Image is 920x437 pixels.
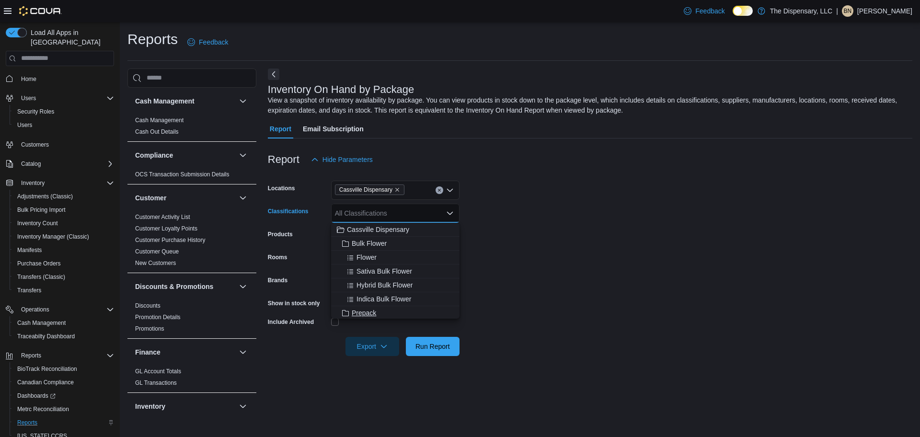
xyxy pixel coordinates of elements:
a: Cash Management [135,117,184,124]
span: Reports [17,419,37,426]
span: Operations [17,304,114,315]
span: Transfers (Classic) [13,271,114,283]
span: BioTrack Reconciliation [17,365,77,373]
span: Bulk Pricing Import [17,206,66,214]
span: Customer Activity List [135,213,190,221]
span: Customer Purchase History [135,236,206,244]
span: Cash Out Details [135,128,179,136]
button: Inventory [2,176,118,190]
h3: Report [268,154,299,165]
label: Classifications [268,207,309,215]
p: [PERSON_NAME] [857,5,912,17]
span: New Customers [135,259,176,267]
button: Compliance [135,150,235,160]
span: Promotions [135,325,164,333]
button: Security Roles [10,105,118,118]
h3: Discounts & Promotions [135,282,213,291]
span: Metrc Reconciliation [13,403,114,415]
span: Flower [356,253,377,262]
div: Finance [127,366,256,392]
span: Discounts [135,302,161,310]
div: Customer [127,211,256,273]
span: Inventory Count [13,218,114,229]
a: Cash Out Details [135,128,179,135]
a: Discounts [135,302,161,309]
span: Sativa Bulk Flower [356,266,412,276]
span: Transfers [13,285,114,296]
span: Feedback [695,6,724,16]
div: Compliance [127,169,256,184]
a: Promotions [135,325,164,332]
span: Home [21,75,36,83]
span: Transfers (Classic) [17,273,65,281]
span: Inventory [21,179,45,187]
span: Cassville Dispensary [335,184,404,195]
button: Discounts & Promotions [135,282,235,291]
h1: Reports [127,30,178,49]
button: Compliance [237,149,249,161]
a: Cash Management [13,317,69,329]
button: Cash Management [135,96,235,106]
button: Transfers (Classic) [10,270,118,284]
span: Customer Loyalty Points [135,225,197,232]
a: Bulk Pricing Import [13,204,69,216]
span: GL Transactions [135,379,177,387]
span: Cassville Dispensary [347,225,409,234]
button: Flower [331,251,460,264]
label: Show in stock only [268,299,320,307]
span: Customer Queue [135,248,179,255]
div: Cash Management [127,115,256,141]
a: Manifests [13,244,46,256]
button: Prepack [331,306,460,320]
span: Transfers [17,287,41,294]
span: Cash Management [13,317,114,329]
span: GL Account Totals [135,368,181,375]
a: Canadian Compliance [13,377,78,388]
span: Security Roles [17,108,54,115]
button: Manifests [10,243,118,257]
span: BN [844,5,852,17]
span: Promotion Details [135,313,181,321]
span: Cash Management [17,319,66,327]
button: Users [2,92,118,105]
button: Cassville Dispensary [331,223,460,237]
button: Reports [17,350,45,361]
button: Inventory Count [10,217,118,230]
button: Hide Parameters [307,150,377,169]
button: BioTrack Reconciliation [10,362,118,376]
a: OCS Transaction Submission Details [135,171,230,178]
a: Feedback [184,33,232,52]
label: Rooms [268,253,287,261]
button: Bulk Pricing Import [10,203,118,217]
span: Customers [17,138,114,150]
button: Indica Bulk Flower [331,292,460,306]
span: Prepack [352,308,376,318]
span: Bulk Flower [352,239,387,248]
button: Open list of options [446,186,454,194]
button: Bulk Flower [331,237,460,251]
a: Customers [17,139,53,150]
button: Canadian Compliance [10,376,118,389]
label: Include Archived [268,318,314,326]
span: Hybrid Bulk Flower [356,280,413,290]
button: Discounts & Promotions [237,281,249,292]
span: Operations [21,306,49,313]
span: Indica Bulk Flower [356,294,411,304]
img: Cova [19,6,62,16]
span: Adjustments (Classic) [13,191,114,202]
button: Next [268,69,279,80]
button: Metrc Reconciliation [10,402,118,416]
input: Dark Mode [733,6,753,16]
label: Brands [268,276,287,284]
a: Transfers [13,285,45,296]
a: Purchase Orders [13,258,65,269]
span: Purchase Orders [17,260,61,267]
span: Metrc Reconciliation [17,405,69,413]
h3: Compliance [135,150,173,160]
button: Traceabilty Dashboard [10,330,118,343]
a: Promotion Details [135,314,181,321]
button: Clear input [436,186,443,194]
button: Home [2,72,118,86]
